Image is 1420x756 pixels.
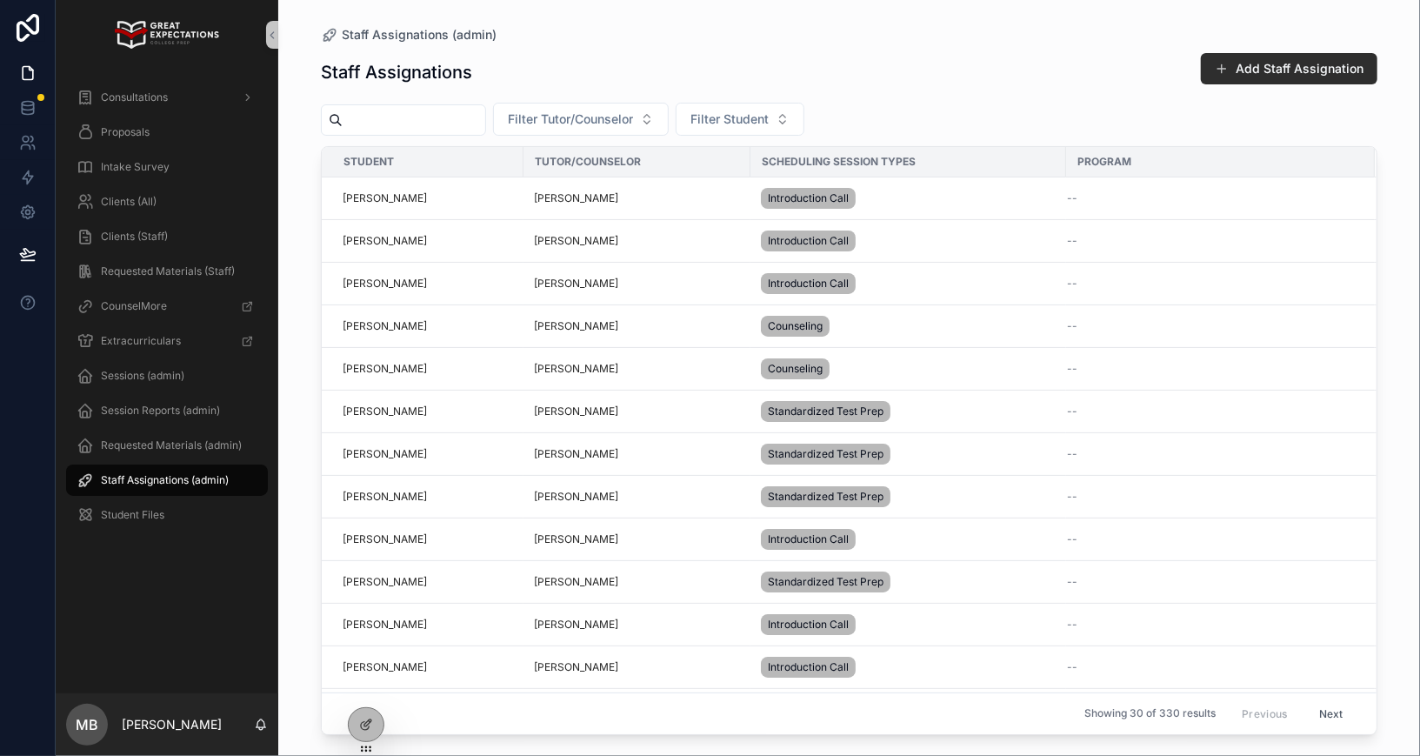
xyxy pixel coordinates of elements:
span: Staff Assignations (admin) [342,26,497,43]
span: Student [343,155,394,169]
a: [PERSON_NAME] [343,191,513,205]
a: [PERSON_NAME] [534,618,618,632]
a: Sessions (admin) [66,360,268,391]
a: Intake Survey [66,151,268,183]
a: [PERSON_NAME] [534,405,618,418]
a: Session Reports (admin) [66,395,268,426]
span: Counseling [768,362,823,376]
a: [PERSON_NAME] [534,405,740,418]
span: -- [1067,319,1077,333]
span: -- [1067,234,1077,248]
a: [PERSON_NAME] [343,575,513,589]
a: -- [1067,660,1354,674]
a: [PERSON_NAME] [534,277,618,291]
span: -- [1067,405,1077,418]
span: Introduction Call [768,191,849,205]
a: [PERSON_NAME] [343,277,513,291]
a: [PERSON_NAME] [343,575,427,589]
a: -- [1067,618,1354,632]
a: Staff Assignations (admin) [321,26,497,43]
span: Staff Assignations (admin) [101,473,229,487]
button: Add Staff Assignation [1201,53,1377,84]
span: Intake Survey [101,160,170,174]
img: App logo [115,21,218,49]
span: -- [1067,490,1077,504]
span: [PERSON_NAME] [343,319,427,333]
a: -- [1067,191,1354,205]
span: [PERSON_NAME] [343,191,427,205]
span: [PERSON_NAME] [343,234,427,248]
a: [PERSON_NAME] [534,618,740,632]
span: Requested Materials (Staff) [101,264,235,278]
span: Student Files [101,508,164,522]
a: Consultations [66,82,268,113]
a: CounselMore [66,291,268,322]
span: Consultations [101,90,168,104]
a: Staff Assignations (admin) [66,465,268,496]
a: [PERSON_NAME] [534,191,740,205]
a: Standardized Test Prep [761,440,1056,468]
a: -- [1067,277,1354,291]
a: Introduction Call [761,611,1056,639]
span: -- [1067,532,1077,546]
a: -- [1067,447,1354,461]
a: Introduction Call [761,227,1056,255]
button: Select Button [676,103,804,136]
span: Showing 30 of 330 results [1084,707,1216,721]
span: Introduction Call [768,660,849,674]
span: -- [1067,660,1077,674]
span: Standardized Test Prep [768,405,883,418]
a: -- [1067,319,1354,333]
a: Clients (Staff) [66,221,268,252]
h1: Staff Assignations [321,60,472,84]
a: [PERSON_NAME] [534,319,618,333]
span: -- [1067,191,1077,205]
a: Counseling [761,312,1056,340]
a: -- [1067,532,1354,546]
span: Introduction Call [768,277,849,291]
a: Standardized Test Prep [761,483,1056,511]
a: -- [1067,405,1354,418]
a: Introduction Call [761,653,1056,681]
a: [PERSON_NAME] [534,490,618,504]
a: [PERSON_NAME] [534,191,618,205]
p: [PERSON_NAME] [122,716,222,733]
a: [PERSON_NAME] [343,490,427,504]
a: [PERSON_NAME] [534,319,740,333]
a: [PERSON_NAME] [534,575,740,589]
a: [PERSON_NAME] [534,575,618,589]
a: [PERSON_NAME] [534,532,618,546]
div: scrollable content [56,70,278,553]
span: Program [1077,155,1131,169]
a: [PERSON_NAME] [343,490,513,504]
a: Clients (All) [66,186,268,217]
span: Introduction Call [768,532,849,546]
a: Proposals [66,117,268,148]
a: [PERSON_NAME] [534,660,740,674]
a: [PERSON_NAME] [343,618,427,632]
span: Standardized Test Prep [768,575,883,589]
a: -- [1067,575,1354,589]
a: [PERSON_NAME] [343,660,427,674]
a: [PERSON_NAME] [343,405,427,418]
a: -- [1067,362,1354,376]
span: CounselMore [101,299,167,313]
a: [PERSON_NAME] [343,660,513,674]
span: Clients (Staff) [101,230,168,244]
a: [PERSON_NAME] [343,447,513,461]
a: [PERSON_NAME] [343,618,513,632]
span: Filter Tutor/Counselor [508,110,633,128]
a: [PERSON_NAME] [534,447,740,461]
